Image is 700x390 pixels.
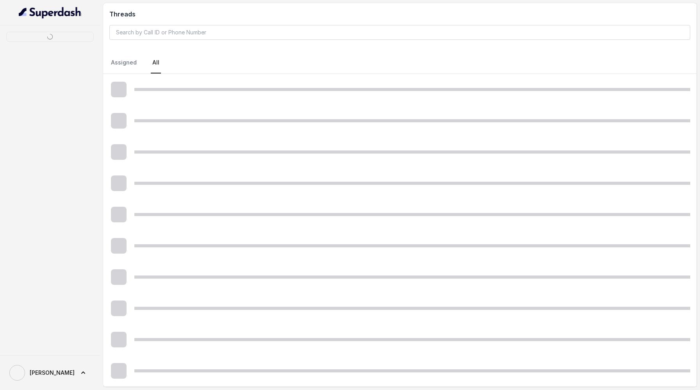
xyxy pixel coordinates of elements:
h2: Threads [109,9,690,19]
img: light.svg [19,6,82,19]
a: Assigned [109,52,138,73]
a: [PERSON_NAME] [6,362,94,384]
nav: Tabs [109,52,690,73]
span: [PERSON_NAME] [30,369,75,377]
a: All [151,52,161,73]
input: Search by Call ID or Phone Number [109,25,690,40]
